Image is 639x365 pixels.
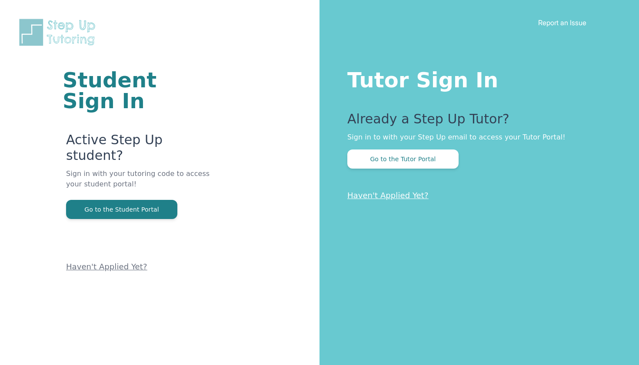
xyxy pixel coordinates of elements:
p: Sign in to with your Step Up email to access your Tutor Portal! [347,132,604,143]
a: Go to the Student Portal [66,205,177,213]
p: Active Step Up student? [66,132,215,169]
h1: Student Sign In [63,70,215,111]
p: Already a Step Up Tutor? [347,111,604,132]
p: Sign in with your tutoring code to access your student portal! [66,169,215,200]
button: Go to the Student Portal [66,200,177,219]
button: Go to the Tutor Portal [347,149,459,169]
a: Report an Issue [538,18,586,27]
img: Step Up Tutoring horizontal logo [17,17,101,47]
a: Haven't Applied Yet? [66,262,147,271]
a: Go to the Tutor Portal [347,155,459,163]
a: Haven't Applied Yet? [347,191,429,200]
h1: Tutor Sign In [347,66,604,90]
